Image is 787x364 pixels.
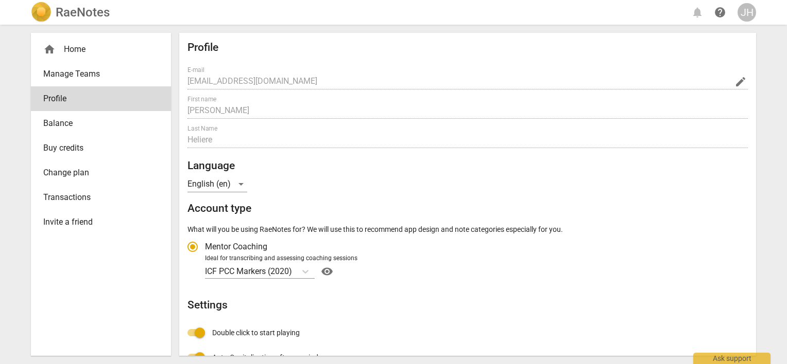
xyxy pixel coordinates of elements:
span: help [714,6,726,19]
a: Help [315,263,335,280]
a: Balance [31,111,171,136]
span: edit [734,76,747,88]
h2: RaeNotes [56,5,110,20]
span: Buy credits [43,142,150,154]
div: Ask support [693,353,771,364]
h2: Settings [187,299,748,312]
div: Ideal for transcribing and assessing coaching sessions [205,254,745,263]
h2: Language [187,159,748,172]
img: Logo [31,2,52,23]
div: Home [31,37,171,62]
h2: Profile [187,41,748,54]
span: home [43,43,56,56]
p: What will you be using RaeNotes for? We will use this to recommend app design and note categories... [187,224,748,235]
h2: Account type [187,202,748,215]
div: English (en) [187,176,247,192]
span: Balance [43,117,150,130]
a: Manage Teams [31,62,171,86]
span: Invite a friend [43,216,150,228]
a: LogoRaeNotes [31,2,110,23]
p: ICF PCC Markers (2020) [205,265,292,277]
span: visibility [319,265,335,278]
a: Profile [31,86,171,111]
span: Manage Teams [43,68,150,80]
a: Transactions [31,185,171,210]
span: Mentor Coaching [205,241,267,252]
span: Change plan [43,167,150,179]
button: JH [738,3,756,22]
button: Help [319,263,335,280]
label: First name [187,96,216,102]
a: Invite a friend [31,210,171,234]
span: Profile [43,93,150,105]
a: Change plan [31,160,171,185]
div: Account type [187,234,748,280]
div: Home [43,43,150,56]
span: Double click to start playing [212,327,300,338]
span: Auto-Capitalization after a period [212,352,318,363]
label: Last Name [187,125,217,132]
a: Help [711,3,729,22]
button: Change Email [733,75,748,89]
a: Buy credits [31,136,171,160]
input: Ideal for transcribing and assessing coaching sessionsICF PCC Markers (2020)Help [293,266,295,276]
span: Transactions [43,191,150,204]
label: E-mail [187,67,204,73]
